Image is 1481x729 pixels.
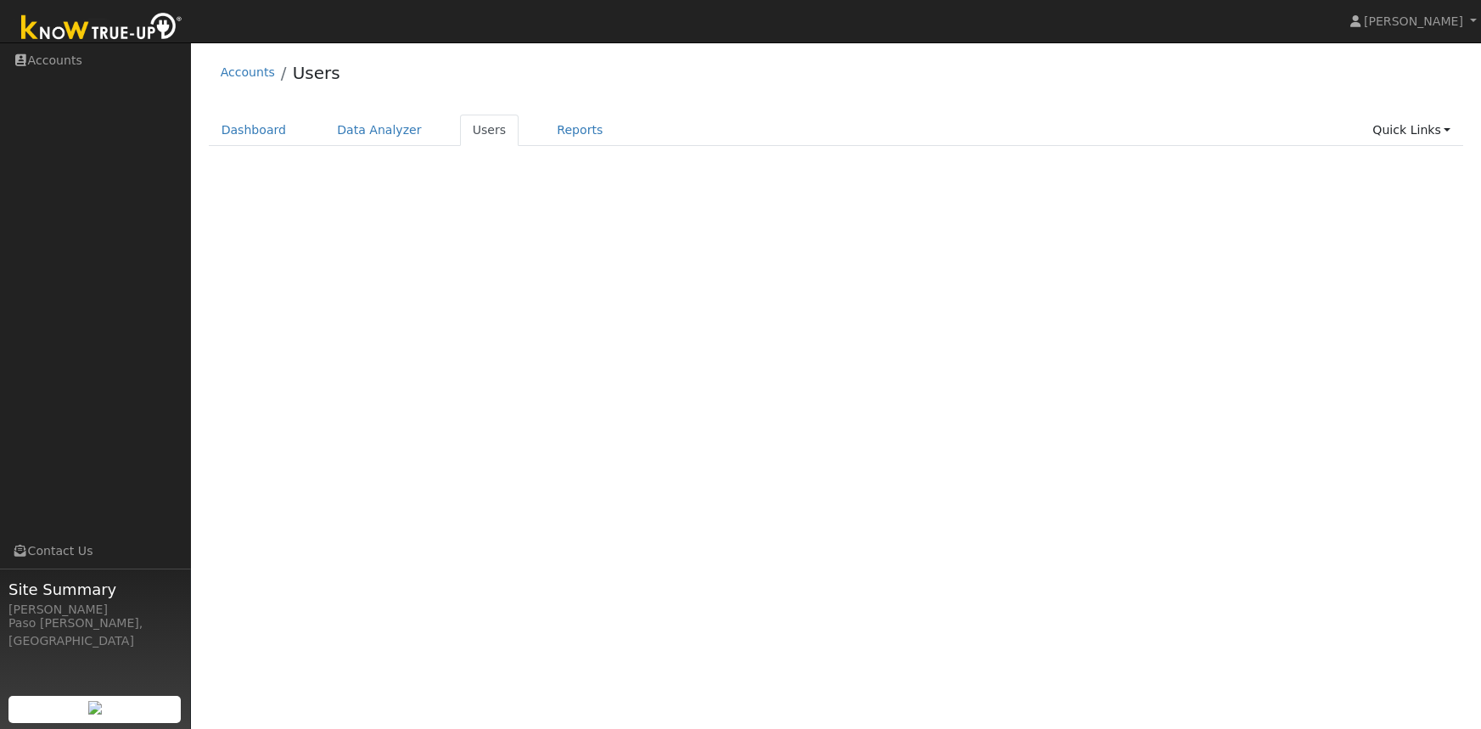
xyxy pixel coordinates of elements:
div: Paso [PERSON_NAME], [GEOGRAPHIC_DATA] [8,614,182,650]
a: Users [460,115,519,146]
a: Accounts [221,65,275,79]
a: Data Analyzer [324,115,435,146]
img: Know True-Up [13,9,191,48]
a: Quick Links [1360,115,1463,146]
a: Users [293,63,340,83]
span: [PERSON_NAME] [1364,14,1463,28]
span: Site Summary [8,578,182,601]
div: [PERSON_NAME] [8,601,182,619]
a: Dashboard [209,115,300,146]
img: retrieve [88,701,102,715]
a: Reports [544,115,615,146]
